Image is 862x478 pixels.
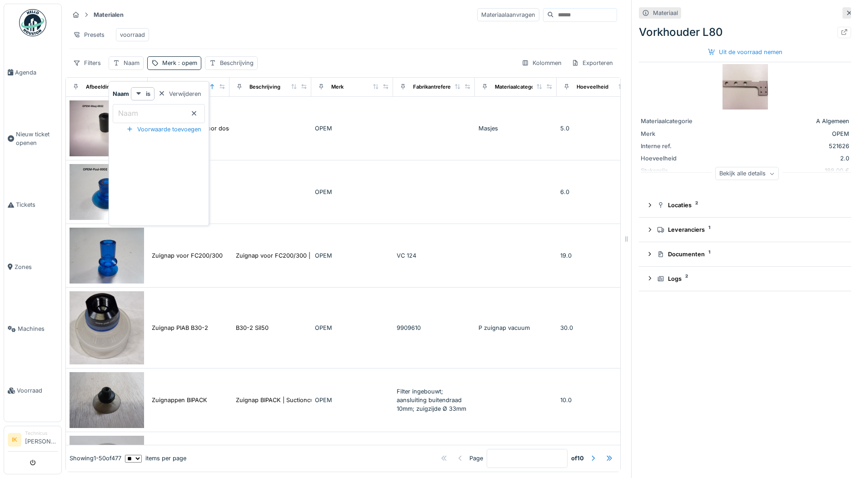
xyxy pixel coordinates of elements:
div: Fabrikantreferentie [413,83,460,91]
div: Merk [641,129,709,138]
div: Masjes [478,124,553,133]
div: Voorwaarde toevoegen [123,123,205,135]
span: Agenda [15,68,58,77]
div: Merk [331,83,344,91]
div: Vorkhouder L80 [639,24,851,40]
div: Hoeveelheid [577,83,608,91]
strong: Materialen [90,10,127,19]
span: Machines [18,324,58,333]
div: Interne ref. [641,142,709,150]
div: A Algemeen [713,117,849,125]
img: Vorkhouder L80 [722,64,768,110]
div: Afbeelding [86,83,113,91]
label: Naam [116,108,140,119]
div: Materiaal [653,9,678,17]
div: Page [469,454,483,463]
div: 2.0 [713,154,849,163]
div: Beschrijving [220,59,254,67]
div: Merk [162,59,197,67]
div: Zuignap voor FC200/300 [152,251,223,260]
div: 30.0 [560,324,635,332]
div: Zuignappen BIPACK [152,396,207,404]
div: voorraad [120,30,145,39]
div: 521626 [713,142,849,150]
div: Presets [69,28,109,41]
div: Documenten [657,250,840,259]
summary: Locaties2 [643,197,847,214]
div: B30-2 Sil50 [236,324,269,332]
strong: Naam [113,90,129,98]
div: Zuignap BIPACK | Suctioncup [236,396,318,404]
div: Materiaalcategorie [495,83,541,91]
div: 6.0 [560,188,635,196]
img: Zuignap PIAB B30-2 [70,291,144,365]
summary: Documenten1 [643,246,847,263]
span: Tickets [16,200,58,209]
div: VC 124 [397,251,471,260]
div: Exporteren [568,56,617,70]
div: OPEM [315,124,389,133]
span: Voorraad [17,386,58,395]
div: Zuignap PIAB B30-2 [152,324,208,332]
li: IK [8,433,21,447]
span: Nieuw ticket openen [16,130,58,147]
li: [PERSON_NAME] [25,430,58,449]
div: OPEM [315,188,389,196]
div: OPEM [315,251,389,260]
div: Showing 1 - 50 of 477 [70,454,121,463]
img: Badge_color-CXgf-gQk.svg [19,9,46,36]
div: Beschrijving [249,83,280,91]
img: Zwarte centreerrol voor doseurunit [70,100,144,156]
div: Hoeveelheid [641,154,709,163]
div: OPEM [713,129,849,138]
div: Bekijk alle details [715,167,779,180]
div: P zuignap vacuum [478,324,553,332]
div: 19.0 [560,251,635,260]
div: Uit de voorraad nemen [704,46,786,58]
div: Technicus [25,430,58,437]
div: Materiaalcategorie [641,117,709,125]
img: Zuignap voor L76 [70,164,144,220]
div: items per page [125,454,186,463]
div: Materiaalaanvragen [477,8,539,21]
div: Verwijderen [154,88,205,100]
summary: Leveranciers1 [643,221,847,238]
strong: is [146,90,150,98]
div: OPEM [315,396,389,404]
span: : opem [176,60,197,66]
img: Zuignappen BIPACK [70,372,144,428]
div: Logs [657,274,840,283]
span: Zones [15,263,58,271]
summary: Logs2 [643,270,847,287]
strong: of 10 [571,454,584,463]
div: Locaties [657,201,840,209]
div: Leveranciers [657,225,840,234]
div: Kolommen [518,56,566,70]
div: Zuignap voor FC200/300 | Suction cup for FC200/... [236,251,383,260]
div: Filters [69,56,105,70]
div: Filter ingebouwt; aansluiting buitendraad 10mm; zuigzijde Ø 33mm [397,387,471,413]
div: 9909610 [397,324,471,332]
img: Zuignap voor FC200/300 [70,228,144,284]
div: OPEM [315,324,389,332]
div: 10.0 [560,396,635,404]
div: 5.0 [560,124,635,133]
div: Naam [124,59,140,67]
